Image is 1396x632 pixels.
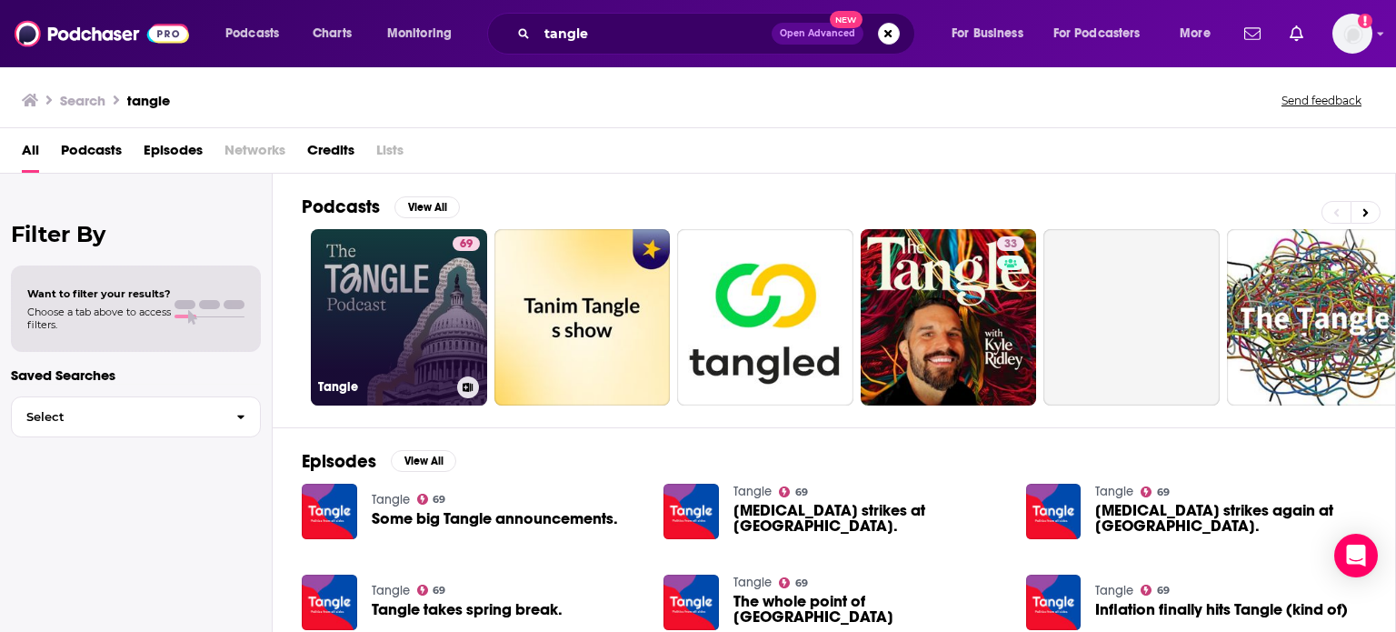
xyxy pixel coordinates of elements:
[417,494,446,505] a: 69
[391,450,456,472] button: View All
[733,594,1004,625] a: The whole point of Tangle
[1053,21,1141,46] span: For Podcasters
[417,585,446,596] a: 69
[733,503,1004,534] span: [MEDICAL_DATA] strikes at [GEOGRAPHIC_DATA].
[60,92,105,109] h3: Search
[1095,503,1366,534] a: Covid strikes again at Tangle.
[372,492,410,507] a: Tangle
[952,21,1023,46] span: For Business
[795,579,808,587] span: 69
[1026,575,1082,630] img: Inflation finally hits Tangle (kind of)
[1004,236,1017,254] span: 33
[372,602,563,617] a: Tangle takes spring break.
[1332,14,1372,54] img: User Profile
[772,23,863,45] button: Open AdvancedNew
[733,484,772,499] a: Tangle
[302,450,456,473] a: EpisodesView All
[374,19,475,48] button: open menu
[1042,19,1167,48] button: open menu
[830,11,863,28] span: New
[733,594,1004,625] span: The whole point of [GEOGRAPHIC_DATA]
[1180,21,1211,46] span: More
[861,229,1037,406] a: 33
[394,196,460,218] button: View All
[12,411,222,423] span: Select
[1332,14,1372,54] button: Show profile menu
[127,92,170,109] h3: tangle
[318,379,450,395] h3: Tangle
[780,29,855,38] span: Open Advanced
[224,135,285,173] span: Networks
[504,13,932,55] div: Search podcasts, credits, & more...
[61,135,122,173] a: Podcasts
[144,135,203,173] a: Episodes
[1237,18,1268,49] a: Show notifications dropdown
[733,575,772,590] a: Tangle
[27,306,171,331] span: Choose a tab above to access filters.
[1095,583,1133,598] a: Tangle
[11,221,261,247] h2: Filter By
[387,21,452,46] span: Monitoring
[27,287,171,300] span: Want to filter your results?
[997,236,1024,251] a: 33
[302,196,460,218] a: PodcastsView All
[1095,602,1348,617] a: Inflation finally hits Tangle (kind of)
[307,135,354,173] a: Credits
[1332,14,1372,54] span: Logged in as NickG
[460,236,473,254] span: 69
[302,484,357,539] img: Some big Tangle announcements.
[213,19,303,48] button: open menu
[302,450,376,473] h2: Episodes
[1282,18,1311,49] a: Show notifications dropdown
[1334,534,1378,577] div: Open Intercom Messenger
[311,229,487,406] a: 69Tangle
[1026,484,1082,539] img: Covid strikes again at Tangle.
[663,484,719,539] img: Covid strikes at Tangle.
[779,577,808,588] a: 69
[11,366,261,384] p: Saved Searches
[1095,484,1133,499] a: Tangle
[376,135,404,173] span: Lists
[372,583,410,598] a: Tangle
[433,496,445,504] span: 69
[1095,503,1366,534] span: [MEDICAL_DATA] strikes again at [GEOGRAPHIC_DATA].
[433,587,445,595] span: 69
[1157,587,1170,595] span: 69
[302,575,357,630] img: Tangle takes spring break.
[15,16,189,51] img: Podchaser - Follow, Share and Rate Podcasts
[22,135,39,173] a: All
[779,487,808,497] a: 69
[313,21,352,46] span: Charts
[1141,487,1170,497] a: 69
[663,575,719,630] img: The whole point of Tangle
[11,396,261,437] button: Select
[1141,585,1170,596] a: 69
[1157,488,1170,497] span: 69
[537,19,772,48] input: Search podcasts, credits, & more...
[733,503,1004,534] a: Covid strikes at Tangle.
[225,21,279,46] span: Podcasts
[1167,19,1233,48] button: open menu
[795,488,808,497] span: 69
[372,511,618,527] a: Some big Tangle announcements.
[453,236,480,251] a: 69
[1276,93,1367,108] button: Send feedback
[1358,14,1372,28] svg: Add a profile image
[301,19,363,48] a: Charts
[302,196,380,218] h2: Podcasts
[939,19,1046,48] button: open menu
